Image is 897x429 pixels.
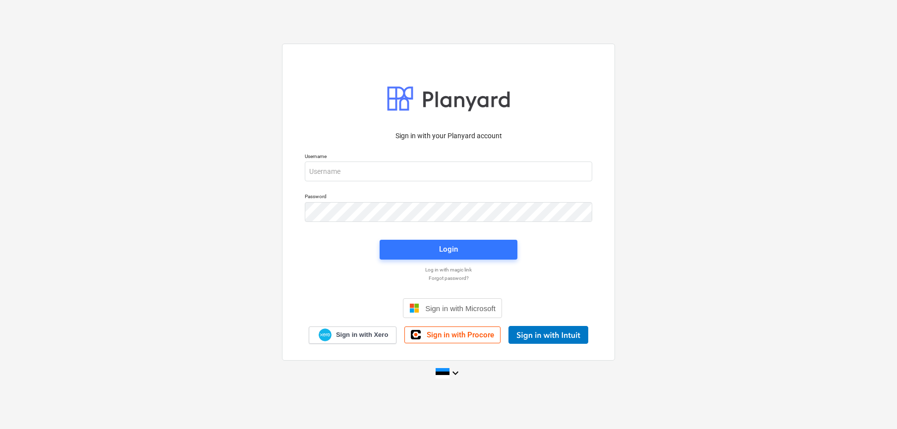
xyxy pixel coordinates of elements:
span: Sign in with Procore [427,330,494,339]
a: Sign in with Procore [404,326,501,343]
span: Sign in with Xero [336,330,388,339]
img: Xero logo [319,328,332,342]
a: Sign in with Xero [309,326,397,344]
input: Username [305,161,592,181]
a: Log in with magic link [300,267,597,273]
div: Login [439,243,458,256]
p: Sign in with your Planyard account [305,131,592,141]
p: Password [305,193,592,202]
p: Username [305,153,592,161]
button: Login [380,240,517,260]
i: keyboard_arrow_down [449,367,461,379]
img: Microsoft logo [409,303,419,313]
a: Forgot password? [300,275,597,281]
span: Sign in with Microsoft [425,304,496,313]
